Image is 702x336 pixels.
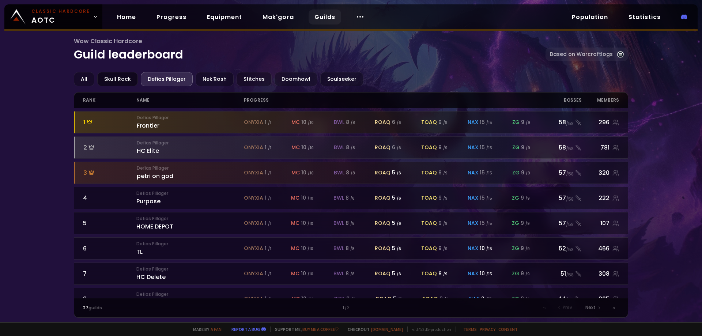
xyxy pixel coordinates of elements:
[244,295,263,303] span: onyxia
[237,72,272,86] div: Stitches
[137,140,244,155] div: HC Elite
[217,305,485,311] div: 1
[74,187,629,209] a: 4Defias PillagerPurposeonyxia 1 /1mc 10 /10bwl 8 /8roaq 5 /6toaq 9 /9nax 15 /15zg 9 /957/58222
[268,170,271,176] small: / 1
[539,219,581,228] div: 57
[468,144,478,151] span: nax
[375,219,390,227] span: roaq
[74,212,629,234] a: 5Defias PillagerHOME DEPOTonyxia 1 /1mc 10 /10bwl 8 /8roaq 5 /6toaq 9 /9nax 15 /15zg 9 /957/58107
[392,245,401,252] div: 5
[31,8,90,15] small: Classic Hardcore
[438,194,448,202] div: 9
[512,118,520,126] span: zg
[443,145,448,151] small: / 9
[351,120,355,125] small: / 8
[521,270,530,278] div: 9
[301,219,313,227] div: 10
[480,326,495,332] a: Privacy
[443,221,448,226] small: / 9
[141,72,193,86] div: Defias Pillager
[539,118,582,127] div: 58
[74,37,546,46] span: Wow Classic Hardcore
[97,72,138,86] div: Skull Rock
[334,118,344,126] span: bwl
[136,266,244,282] div: HC Delete
[486,145,492,151] small: / 15
[265,270,271,278] div: 1
[486,120,492,125] small: / 15
[375,245,390,252] span: roaq
[136,215,244,222] small: Defias Pillager
[74,136,629,159] a: 2Defias PillagerHC Eliteonyxia 1 /1mc 10 /10bwl 8 /8roaq 6 /6toaq 9 /9nax 15 /15zg 9 /958/58781
[375,270,390,278] span: roaq
[137,165,244,171] small: Defias Pillager
[539,93,581,108] div: Bosses
[397,221,401,226] small: / 6
[136,291,244,307] div: Damage
[334,169,344,177] span: bwl
[421,169,437,177] span: toaq
[397,246,401,252] small: / 6
[301,169,314,177] div: 10
[83,244,137,253] div: 6
[521,144,530,151] div: 9
[345,305,349,311] small: / 2
[480,245,492,252] div: 10
[308,297,314,302] small: / 10
[468,270,478,278] span: nax
[582,269,619,278] div: 308
[521,295,530,303] div: 9
[265,169,271,177] div: 1
[392,169,401,177] div: 5
[201,10,248,24] a: Equipment
[351,170,355,176] small: / 8
[566,246,574,253] small: / 58
[307,221,313,226] small: / 10
[291,144,300,151] span: mc
[463,326,477,332] a: Terms
[521,169,530,177] div: 9
[521,245,530,252] div: 9
[74,72,94,86] div: All
[498,326,518,332] a: Consent
[268,120,271,125] small: / 1
[333,219,344,227] span: bwl
[307,196,313,201] small: / 10
[397,145,401,151] small: / 6
[438,219,448,227] div: 9
[468,118,478,126] span: nax
[521,219,530,227] div: 9
[265,118,271,126] div: 1
[539,269,581,278] div: 51
[582,193,619,203] div: 222
[566,146,574,152] small: / 58
[74,111,629,133] a: 1Defias PillagerFrontieronyxia 1 /1mc 10 /10bwl 8 /8roaq 6 /6toaq 9 /9nax 15 /15zg 9 /958/58296
[151,10,192,24] a: Progress
[137,140,244,146] small: Defias Pillager
[421,270,437,278] span: toaq
[526,120,530,125] small: / 9
[566,196,574,203] small: / 58
[582,118,619,127] div: 296
[268,196,271,201] small: / 1
[265,194,271,202] div: 1
[546,48,628,61] a: Based on Warcraftlogs
[512,245,519,252] span: zg
[480,219,492,227] div: 15
[350,196,355,201] small: / 8
[439,295,449,303] div: 9
[136,93,244,108] div: name
[346,144,355,151] div: 8
[512,295,519,303] span: zg
[469,295,480,303] span: nax
[375,194,390,202] span: roaq
[539,143,582,152] div: 58
[468,245,478,252] span: nax
[211,326,222,332] a: a fan
[308,145,314,151] small: / 10
[566,120,574,127] small: / 58
[244,169,263,177] span: onyxia
[582,219,619,228] div: 107
[512,219,519,227] span: zg
[438,270,448,278] div: 8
